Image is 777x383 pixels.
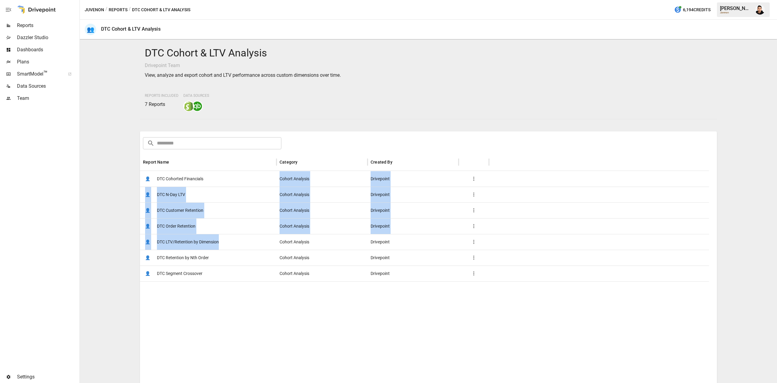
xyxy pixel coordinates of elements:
span: DTC Cohorted Financials [157,171,203,187]
button: Sort [298,158,307,166]
span: 6,194 Credits [683,6,711,14]
div: Drivepoint [368,218,459,234]
button: Juvenon [85,6,104,14]
span: ™ [43,69,48,77]
span: 👤 [143,253,152,262]
img: quickbooks [192,101,202,111]
button: Francisco Sanchez [752,1,769,18]
div: Category [280,160,297,164]
div: Cohort Analysis [277,250,368,266]
span: Data Sources [183,93,209,98]
span: 👤 [143,190,152,199]
div: / [129,6,131,14]
span: DTC Order Retention [157,219,195,234]
span: Team [17,95,78,102]
div: [PERSON_NAME] [720,5,752,11]
span: Plans [17,58,78,66]
span: 👤 [143,174,152,183]
h4: DTC Cohort & LTV Analysis [145,47,712,59]
span: DTC Segment Crossover [157,266,202,281]
span: 👤 [143,269,152,278]
div: Created By [371,160,392,164]
div: Cohort Analysis [277,218,368,234]
div: Drivepoint [368,187,459,202]
span: Reports [17,22,78,29]
div: Drivepoint [368,171,459,187]
p: Drivepoint Team [145,62,712,69]
div: Drivepoint [368,250,459,266]
span: Dazzler Studio [17,34,78,41]
button: 6,194Credits [672,4,713,15]
span: DTC Customer Retention [157,203,203,218]
span: 👤 [143,237,152,246]
span: 👤 [143,222,152,231]
div: Report Name [143,160,169,164]
span: DTC Retention by Nth Order [157,250,209,266]
button: Reports [109,6,127,14]
span: Data Sources [17,83,78,90]
div: / [105,6,107,14]
span: DTC N-Day LTV [157,187,185,202]
span: Reports Included [145,93,178,98]
img: Francisco Sanchez [755,5,765,15]
button: Sort [393,158,402,166]
div: DTC Cohort & LTV Analysis [101,26,161,32]
span: DTC LTV/Retention by Dimension [157,234,219,250]
div: Cohort Analysis [277,202,368,218]
div: Drivepoint [368,202,459,218]
button: Sort [170,158,178,166]
div: Cohort Analysis [277,187,368,202]
span: SmartModel [17,70,61,78]
p: View, analyze and export cohort and LTV performance across custom dimensions over time. [145,72,712,79]
span: Settings [17,373,78,381]
div: 👥 [85,24,96,35]
p: 7 Reports [145,101,178,108]
span: Dashboards [17,46,78,53]
div: Cohort Analysis [277,171,368,187]
div: Drivepoint [368,266,459,281]
div: Juvenon [720,11,752,14]
div: Cohort Analysis [277,234,368,250]
div: Cohort Analysis [277,266,368,281]
div: Drivepoint [368,234,459,250]
img: shopify [184,101,194,111]
span: 👤 [143,206,152,215]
